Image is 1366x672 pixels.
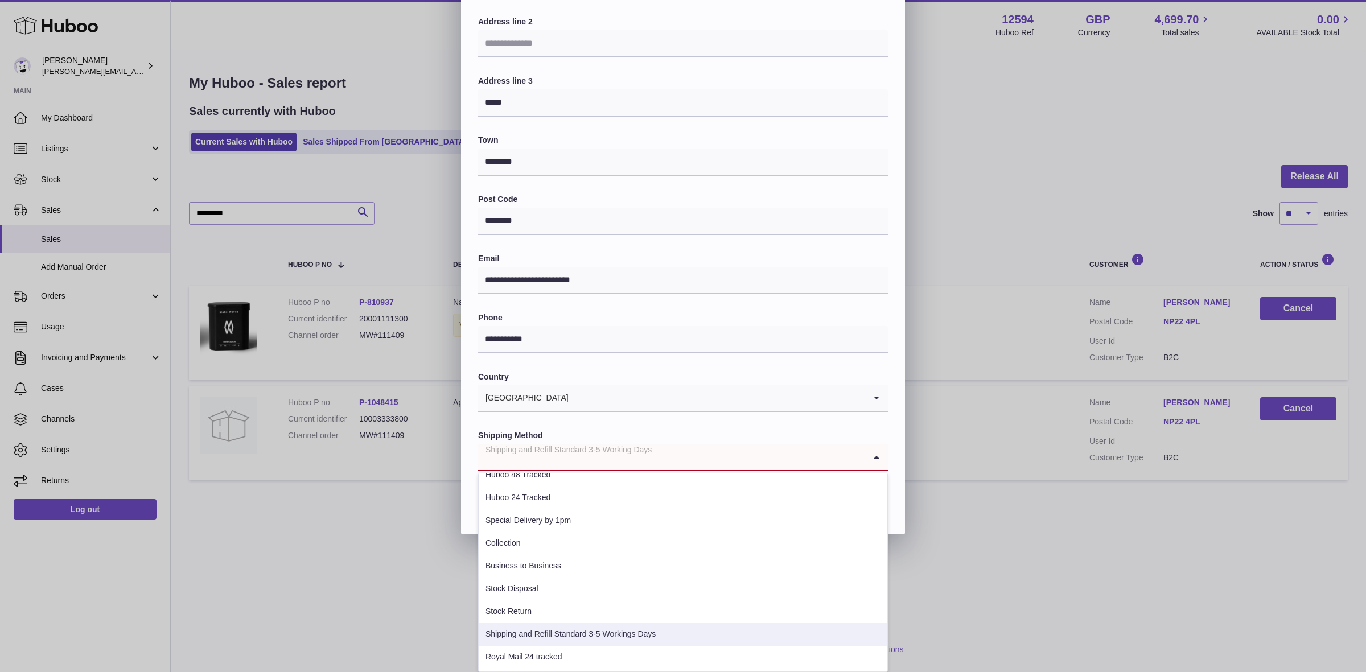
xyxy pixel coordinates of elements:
[478,17,888,27] label: Address line 2
[479,600,887,623] li: Stock Return
[479,646,887,669] li: Royal Mail 24 tracked
[478,253,888,264] label: Email
[478,312,888,323] label: Phone
[478,385,888,412] div: Search for option
[478,372,888,382] label: Country
[479,464,887,487] li: Huboo 48 Tracked
[479,578,887,600] li: Stock Disposal
[479,623,887,646] li: Shipping and Refill Standard 3-5 Workings Days
[478,444,888,471] div: Search for option
[478,135,888,146] label: Town
[569,385,865,411] input: Search for option
[479,487,887,509] li: Huboo 24 Tracked
[478,76,888,86] label: Address line 3
[478,444,865,470] input: Search for option
[479,509,887,532] li: Special Delivery by 1pm
[478,194,888,205] label: Post Code
[479,532,887,555] li: Collection
[478,430,888,441] label: Shipping Method
[478,385,569,411] span: [GEOGRAPHIC_DATA]
[479,555,887,578] li: Business to Business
